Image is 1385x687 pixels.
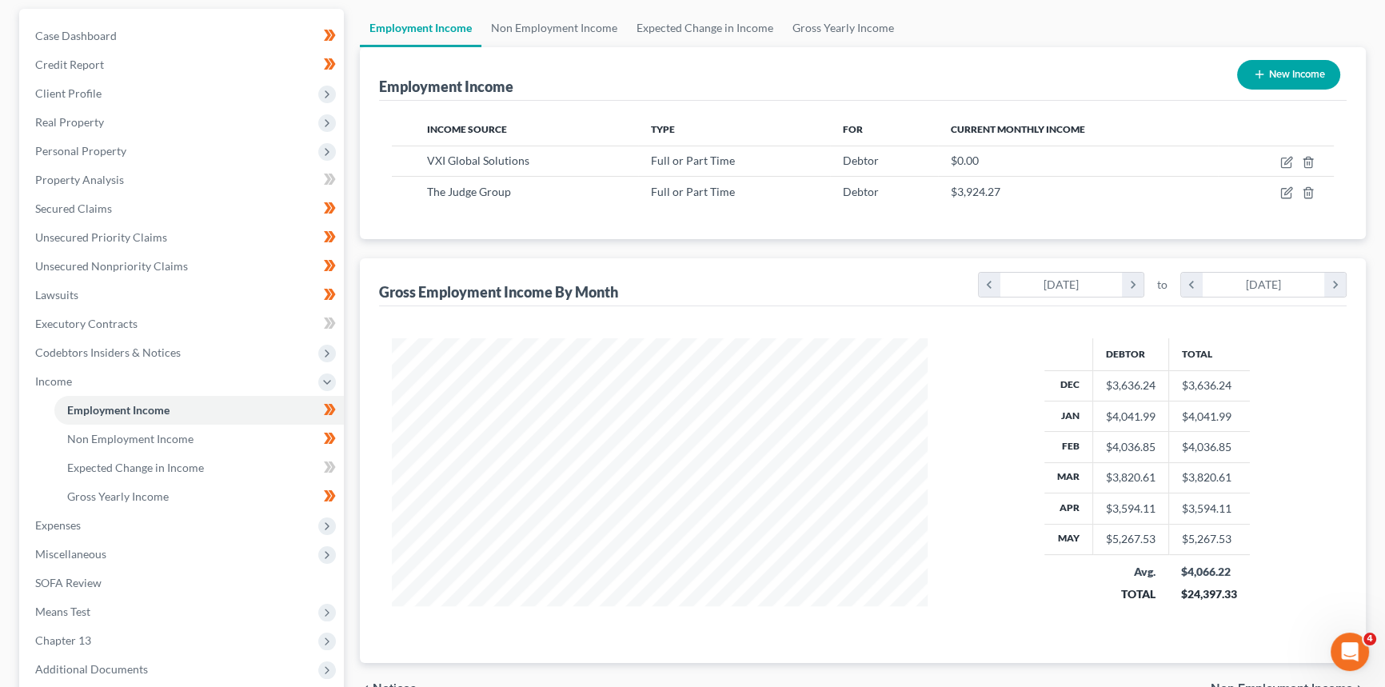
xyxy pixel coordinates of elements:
[427,123,507,135] span: Income Source
[35,576,102,589] span: SOFA Review
[1044,370,1093,401] th: Dec
[951,185,1000,198] span: $3,924.27
[67,403,170,417] span: Employment Income
[427,185,511,198] span: The Judge Group
[951,154,979,167] span: $0.00
[379,77,513,96] div: Employment Income
[979,273,1000,297] i: chevron_left
[1168,432,1250,462] td: $4,036.85
[35,317,138,330] span: Executory Contracts
[651,185,735,198] span: Full or Part Time
[1000,273,1123,297] div: [DATE]
[22,252,344,281] a: Unsecured Nonpriority Claims
[843,154,879,167] span: Debtor
[1181,586,1237,602] div: $24,397.33
[1106,469,1155,485] div: $3,820.61
[35,58,104,71] span: Credit Report
[54,396,344,425] a: Employment Income
[67,461,204,474] span: Expected Change in Income
[1044,401,1093,431] th: Jan
[1044,493,1093,524] th: Apr
[843,185,879,198] span: Debtor
[35,633,91,647] span: Chapter 13
[35,662,148,676] span: Additional Documents
[1331,633,1369,671] iframe: Intercom live chat
[35,288,78,302] span: Lawsuits
[1105,586,1155,602] div: TOTAL
[1237,60,1340,90] button: New Income
[1106,501,1155,517] div: $3,594.11
[35,259,188,273] span: Unsecured Nonpriority Claims
[1168,524,1250,554] td: $5,267.53
[1106,439,1155,455] div: $4,036.85
[1168,462,1250,493] td: $3,820.61
[651,123,675,135] span: Type
[360,9,481,47] a: Employment Income
[1044,432,1093,462] th: Feb
[35,345,181,359] span: Codebtors Insiders & Notices
[35,605,90,618] span: Means Test
[1363,633,1376,645] span: 4
[1324,273,1346,297] i: chevron_right
[35,374,72,388] span: Income
[1044,524,1093,554] th: May
[1092,338,1168,370] th: Debtor
[1168,401,1250,431] td: $4,041.99
[1168,370,1250,401] td: $3,636.24
[35,86,102,100] span: Client Profile
[35,518,81,532] span: Expenses
[1157,277,1167,293] span: to
[1106,377,1155,393] div: $3,636.24
[1105,564,1155,580] div: Avg.
[54,425,344,453] a: Non Employment Income
[1122,273,1144,297] i: chevron_right
[1181,273,1203,297] i: chevron_left
[22,223,344,252] a: Unsecured Priority Claims
[379,282,618,302] div: Gross Employment Income By Month
[54,482,344,511] a: Gross Yearly Income
[22,194,344,223] a: Secured Claims
[22,22,344,50] a: Case Dashboard
[22,310,344,338] a: Executory Contracts
[35,230,167,244] span: Unsecured Priority Claims
[951,123,1085,135] span: Current Monthly Income
[22,281,344,310] a: Lawsuits
[843,123,863,135] span: For
[1106,409,1155,425] div: $4,041.99
[35,173,124,186] span: Property Analysis
[22,569,344,597] a: SOFA Review
[22,166,344,194] a: Property Analysis
[35,29,117,42] span: Case Dashboard
[1044,462,1093,493] th: Mar
[1168,493,1250,524] td: $3,594.11
[783,9,904,47] a: Gross Yearly Income
[1106,531,1155,547] div: $5,267.53
[1181,564,1237,580] div: $4,066.22
[481,9,627,47] a: Non Employment Income
[67,432,194,445] span: Non Employment Income
[1203,273,1325,297] div: [DATE]
[627,9,783,47] a: Expected Change in Income
[22,50,344,79] a: Credit Report
[35,202,112,215] span: Secured Claims
[1168,338,1250,370] th: Total
[35,115,104,129] span: Real Property
[67,489,169,503] span: Gross Yearly Income
[35,144,126,158] span: Personal Property
[651,154,735,167] span: Full or Part Time
[427,154,529,167] span: VXI Global Solutions
[54,453,344,482] a: Expected Change in Income
[35,547,106,561] span: Miscellaneous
